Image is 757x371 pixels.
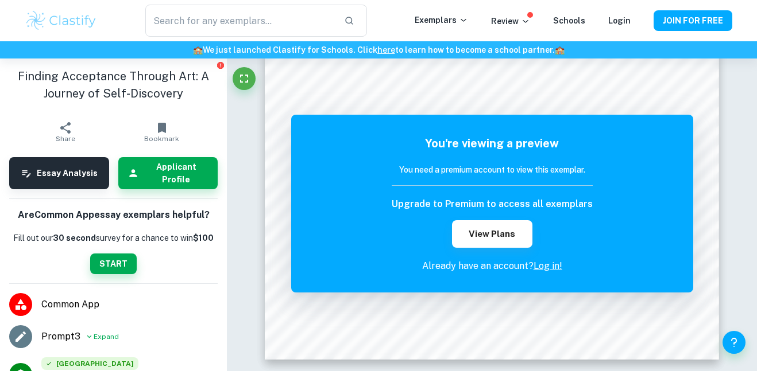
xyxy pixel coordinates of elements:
button: Fullscreen [233,67,256,90]
a: here [377,45,395,54]
h6: Are Common App essay exemplars helpful? [18,208,210,222]
button: START [90,253,137,274]
p: Review [491,15,530,28]
span: Prompt 3 [41,330,80,343]
button: Essay Analysis [9,157,109,189]
span: Common App [41,298,218,311]
span: [GEOGRAPHIC_DATA] [41,357,138,370]
button: Report issue [216,61,225,69]
strong: $100 [193,233,214,243]
button: View Plans [452,220,532,248]
button: Share [17,116,114,148]
a: Prompt3 [41,330,80,343]
button: Applicant Profile [118,157,218,189]
a: Log in! [534,260,562,271]
p: Exemplars [415,14,468,26]
h6: Essay Analysis [37,167,98,179]
button: Expand [85,330,119,343]
a: Login [608,16,631,25]
span: 🏫 [193,45,203,54]
span: Expand [94,331,119,342]
b: 30 second [53,233,96,243]
h5: You're viewing a preview [392,135,593,152]
span: Bookmark [144,135,179,143]
p: Already have an account? [392,259,593,273]
button: JOIN FOR FREE [654,10,732,31]
h6: We just launched Clastify for Schools. Click to learn how to become a school partner. [2,44,755,56]
img: Clastify logo [25,9,98,32]
h6: You need a premium account to view this exemplar. [392,163,593,176]
h6: Applicant Profile [144,161,209,186]
button: Help and Feedback [723,331,746,354]
input: Search for any exemplars... [145,5,335,37]
p: Fill out our survey for a chance to win [13,232,214,244]
span: 🏫 [555,45,565,54]
h6: Upgrade to Premium to access all exemplars [392,197,593,211]
button: Bookmark [114,116,210,148]
a: Schools [553,16,585,25]
span: Share [56,135,75,143]
h1: Finding Acceptance Through Art: A Journey of Self-Discovery [9,68,218,102]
